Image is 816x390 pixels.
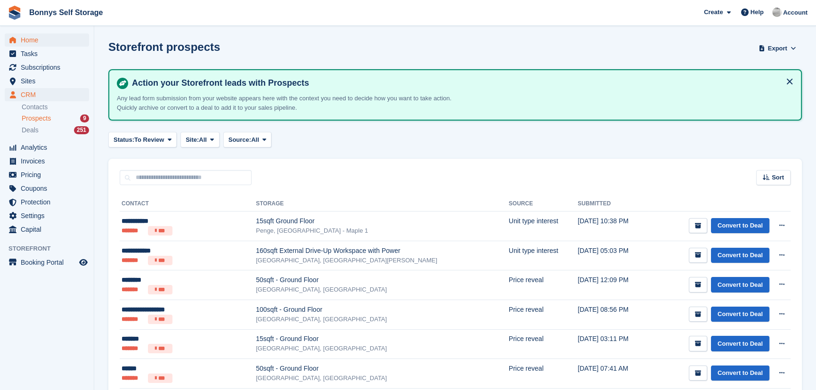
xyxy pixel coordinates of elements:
[751,8,764,17] span: Help
[21,141,77,154] span: Analytics
[711,248,769,263] a: Convert to Deal
[180,132,220,147] button: Site: All
[509,359,578,389] td: Price reveal
[5,195,89,209] a: menu
[578,241,648,270] td: [DATE] 05:03 PM
[5,141,89,154] a: menu
[578,359,648,389] td: [DATE] 07:41 AM
[783,8,808,17] span: Account
[120,196,256,211] th: Contact
[21,154,77,168] span: Invoices
[256,344,509,353] div: [GEOGRAPHIC_DATA], [GEOGRAPHIC_DATA]
[5,61,89,74] a: menu
[108,132,177,147] button: Status: To Review
[256,315,509,324] div: [GEOGRAPHIC_DATA], [GEOGRAPHIC_DATA]
[772,173,784,182] span: Sort
[22,114,89,123] a: Prospects 9
[22,114,51,123] span: Prospects
[5,168,89,181] a: menu
[21,168,77,181] span: Pricing
[256,364,509,374] div: 50sqft - Ground Floor
[757,41,798,56] button: Export
[578,270,648,300] td: [DATE] 12:09 PM
[5,154,89,168] a: menu
[21,182,77,195] span: Coupons
[256,226,509,236] div: Penge, [GEOGRAPHIC_DATA] - Maple 1
[509,270,578,300] td: Price reveal
[21,195,77,209] span: Protection
[509,241,578,270] td: Unit type interest
[223,132,272,147] button: Source: All
[711,307,769,322] a: Convert to Deal
[256,216,509,226] div: 15sqft Ground Floor
[578,211,648,241] td: [DATE] 10:38 PM
[8,6,22,20] img: stora-icon-8386f47178a22dfd0bd8f6a31ec36ba5ce8667c1dd55bd0f319d3a0aa187defe.svg
[117,94,470,112] p: Any lead form submission from your website appears here with the context you need to decide how y...
[768,44,787,53] span: Export
[5,209,89,222] a: menu
[25,5,106,20] a: Bonnys Self Storage
[704,8,723,17] span: Create
[5,33,89,47] a: menu
[21,33,77,47] span: Home
[509,211,578,241] td: Unit type interest
[22,103,89,112] a: Contacts
[578,196,648,211] th: Submitted
[772,8,782,17] img: James Bonny
[22,126,39,135] span: Deals
[509,300,578,329] td: Price reveal
[711,366,769,381] a: Convert to Deal
[21,209,77,222] span: Settings
[5,256,89,269] a: menu
[711,336,769,351] a: Convert to Deal
[21,74,77,88] span: Sites
[711,277,769,292] a: Convert to Deal
[5,182,89,195] a: menu
[80,114,89,122] div: 9
[5,223,89,236] a: menu
[256,256,509,265] div: [GEOGRAPHIC_DATA], [GEOGRAPHIC_DATA][PERSON_NAME]
[256,334,509,344] div: 15sqft - Ground Floor
[228,135,251,145] span: Source:
[711,218,769,234] a: Convert to Deal
[256,374,509,383] div: [GEOGRAPHIC_DATA], [GEOGRAPHIC_DATA]
[5,88,89,101] a: menu
[5,47,89,60] a: menu
[256,246,509,256] div: 160sqft External Drive-Up Workspace with Power
[256,305,509,315] div: 100sqft - Ground Floor
[509,196,578,211] th: Source
[114,135,134,145] span: Status:
[21,256,77,269] span: Booking Portal
[134,135,164,145] span: To Review
[74,126,89,134] div: 251
[128,78,793,89] h4: Action your Storefront leads with Prospects
[21,223,77,236] span: Capital
[509,329,578,359] td: Price reveal
[186,135,199,145] span: Site:
[21,61,77,74] span: Subscriptions
[578,329,648,359] td: [DATE] 03:11 PM
[251,135,259,145] span: All
[8,244,94,253] span: Storefront
[256,196,509,211] th: Storage
[5,74,89,88] a: menu
[256,275,509,285] div: 50sqft - Ground Floor
[256,285,509,294] div: [GEOGRAPHIC_DATA], [GEOGRAPHIC_DATA]
[21,47,77,60] span: Tasks
[578,300,648,329] td: [DATE] 08:56 PM
[78,257,89,268] a: Preview store
[108,41,220,53] h1: Storefront prospects
[21,88,77,101] span: CRM
[199,135,207,145] span: All
[22,125,89,135] a: Deals 251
